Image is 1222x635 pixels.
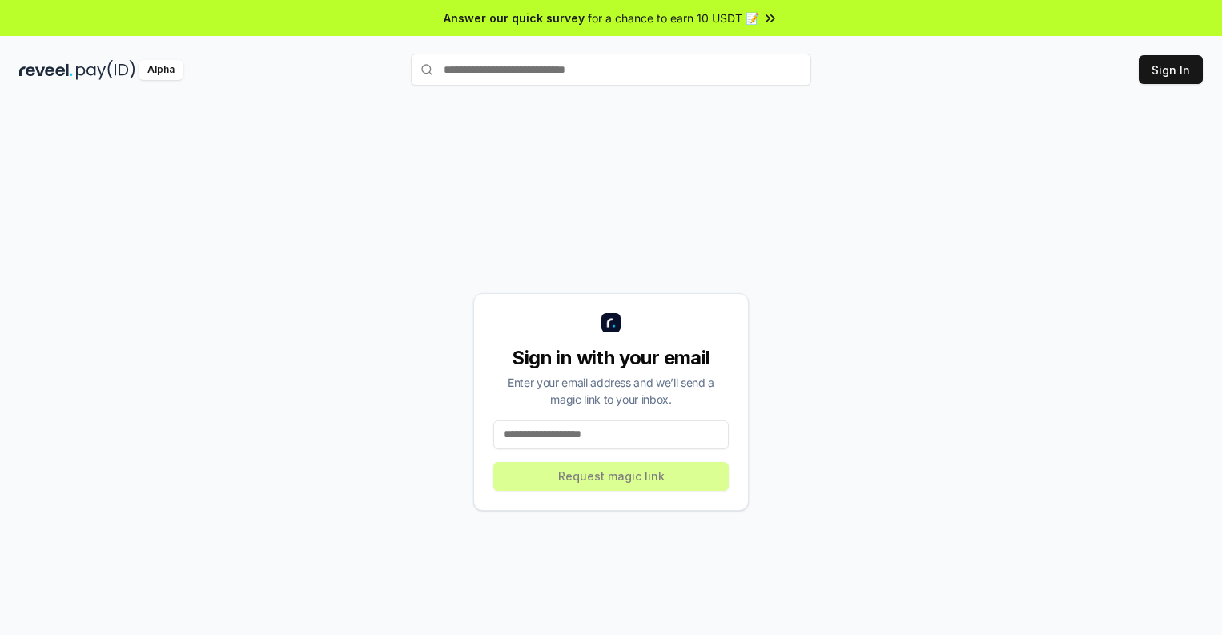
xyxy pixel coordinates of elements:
[444,10,585,26] span: Answer our quick survey
[601,313,621,332] img: logo_small
[19,60,73,80] img: reveel_dark
[493,374,729,408] div: Enter your email address and we’ll send a magic link to your inbox.
[1139,55,1203,84] button: Sign In
[76,60,135,80] img: pay_id
[139,60,183,80] div: Alpha
[493,345,729,371] div: Sign in with your email
[588,10,759,26] span: for a chance to earn 10 USDT 📝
